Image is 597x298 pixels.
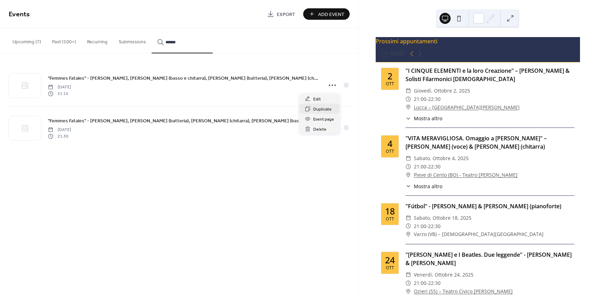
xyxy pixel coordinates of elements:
span: Event page [313,116,334,123]
span: venerdì, ottobre 24, 2025 [414,271,474,279]
span: [DATE] [48,84,71,90]
button: Submissions [113,28,152,53]
div: ​ [406,214,411,222]
span: 22:30 [428,279,441,287]
span: sabato, ottobre 4, 2025 [414,154,469,163]
div: ​ [406,163,411,171]
span: 21:00 [414,279,426,287]
div: ott [386,149,394,154]
a: "Femmes Fatales" - [PERSON_NAME], [PERSON_NAME] (basso e chitarra), [PERSON_NAME] (batteria), [PE... [48,74,318,82]
span: sabato, ottobre 18, 2025 [414,214,471,222]
span: 21:00 [414,95,426,103]
span: "Femmes Fatales" - [PERSON_NAME], [PERSON_NAME] (batteria), [PERSON_NAME] (chitarra), [PERSON_NAM... [48,117,306,125]
div: ​ [406,171,411,179]
div: "VITA MERAVIGLIOSA. Omaggio a [PERSON_NAME]" – [PERSON_NAME] (voce) & [PERSON_NAME] (chitarra) [406,134,574,151]
div: 18 [385,207,395,216]
div: 24 [385,256,395,264]
a: Lucca – [GEOGRAPHIC_DATA][PERSON_NAME] [414,103,520,112]
div: ​ [406,287,411,296]
a: Pieve di Cento (BO) - Teatro [PERSON_NAME] [414,171,518,179]
div: ​ [406,95,411,103]
span: 22:30 [428,163,441,171]
div: ​ [406,87,411,95]
span: Duplicate [313,106,332,113]
div: Prossimi appuntamenti [376,37,580,45]
button: Recurring [82,28,113,53]
div: "[PERSON_NAME] e I Beatles. Due leggende" - [PERSON_NAME] & [PERSON_NAME] [406,251,574,267]
div: 2 [387,72,392,80]
div: ​ [406,103,411,112]
span: Export [277,11,295,18]
a: Export [262,8,300,20]
span: - [426,222,428,230]
a: "Femmes Fatales" - [PERSON_NAME], [PERSON_NAME] (batteria), [PERSON_NAME] (chitarra), [PERSON_NAM... [48,117,306,125]
div: ott [386,82,394,86]
span: - [426,279,428,287]
div: ​ [406,183,411,190]
span: - [426,95,428,103]
div: ott [386,217,394,221]
span: giovedì, ottobre 2, 2025 [414,87,470,95]
button: ​Mostra altro [406,183,442,190]
span: Varzo (VB) – [DEMOGRAPHIC_DATA][GEOGRAPHIC_DATA] [414,230,544,238]
div: ​ [406,230,411,238]
span: Mostra altro [414,115,442,122]
div: "Fútbol" - [PERSON_NAME] & [PERSON_NAME] (pianoforte) [406,202,574,210]
div: "I CINQUE ELEMENTI e la loro Creazione" – [PERSON_NAME] & Solisti Filarmonici [DEMOGRAPHIC_DATA] [406,67,574,83]
span: - [426,163,428,171]
span: Mostra altro [414,183,442,190]
span: "Femmes Fatales" - [PERSON_NAME], [PERSON_NAME] (basso e chitarra), [PERSON_NAME] (batteria), [PE... [48,75,318,82]
span: 21:30 [48,133,71,139]
button: Upcoming (7) [7,28,46,53]
span: Add Event [318,11,344,18]
button: Add Event [303,8,350,20]
span: 21:00 [414,163,426,171]
div: ​ [406,154,411,163]
span: 22:30 [428,95,441,103]
div: ​ [406,222,411,230]
a: Ozieri (SS) – Teatro Civico [PERSON_NAME] [414,287,513,296]
div: ​ [406,271,411,279]
div: ​ [406,279,411,287]
button: ​Mostra altro [406,115,442,122]
span: Events [9,8,30,21]
span: 22:30 [428,222,441,230]
span: Delete [313,126,326,133]
span: Edit [313,96,321,103]
span: 21:00 [414,222,426,230]
div: ​ [406,115,411,122]
span: 21:15 [48,90,71,97]
button: Past (100+) [46,28,82,53]
div: 4 [387,139,392,148]
span: [DATE] [48,127,71,133]
div: ott [386,266,394,270]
